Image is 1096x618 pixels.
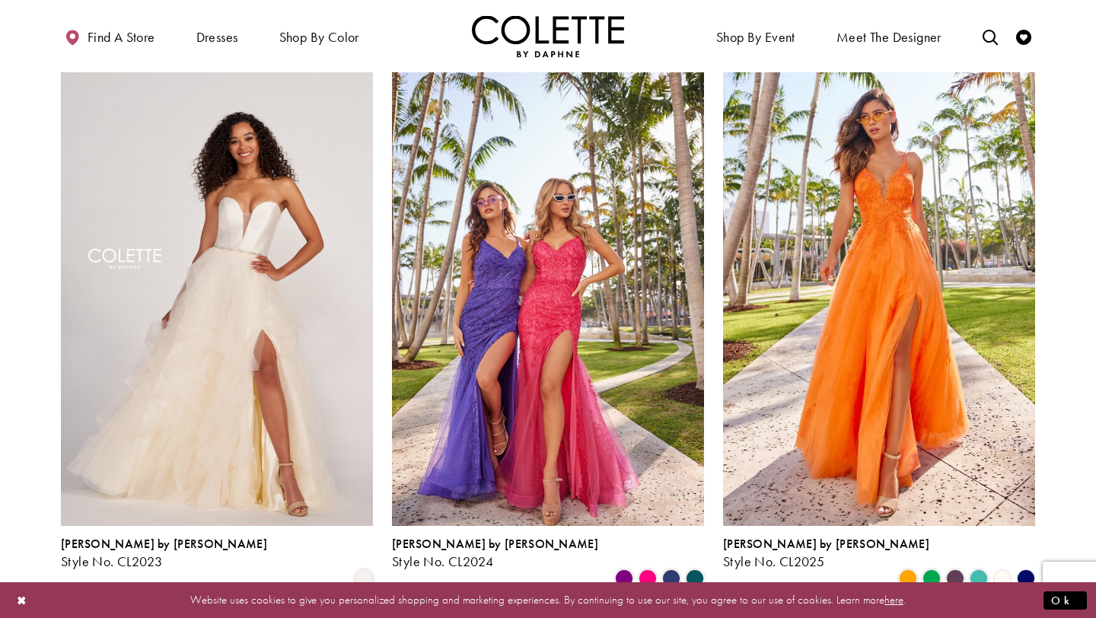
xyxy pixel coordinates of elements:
[836,30,941,45] span: Meet the designer
[979,15,1002,57] a: Toggle search
[946,569,964,588] i: Plum
[61,536,267,552] span: [PERSON_NAME] by [PERSON_NAME]
[884,592,903,607] a: here
[355,569,373,588] i: Ivory
[9,587,35,613] button: Close Dialog
[615,569,633,588] i: Purple
[276,15,363,57] span: Shop by color
[712,15,799,57] span: Shop By Event
[922,569,941,588] i: Emerald
[1043,591,1087,610] button: Submit Dialog
[472,15,624,57] a: Visit Home Page
[472,15,624,57] img: Colette by Daphne
[833,15,945,57] a: Meet the designer
[279,30,359,45] span: Shop by color
[392,536,598,552] span: [PERSON_NAME] by [PERSON_NAME]
[61,72,373,526] a: Visit Colette by Daphne Style No. CL2023 Page
[639,569,657,588] i: Hot Pink
[193,15,242,57] span: Dresses
[899,569,917,588] i: Orange
[723,553,824,570] span: Style No. CL2025
[993,569,1012,588] i: Diamond White
[392,553,493,570] span: Style No. CL2024
[662,569,680,588] i: Navy Blue
[392,72,704,526] a: Visit Colette by Daphne Style No. CL2024 Page
[110,590,986,610] p: Website uses cookies to give you personalized shopping and marketing experiences. By continuing t...
[392,537,598,569] div: Colette by Daphne Style No. CL2024
[88,30,155,45] span: Find a store
[723,536,929,552] span: [PERSON_NAME] by [PERSON_NAME]
[1012,15,1035,57] a: Check Wishlist
[723,537,929,569] div: Colette by Daphne Style No. CL2025
[61,553,162,570] span: Style No. CL2023
[723,72,1035,526] a: Visit Colette by Daphne Style No. CL2025 Page
[61,15,158,57] a: Find a store
[716,30,795,45] span: Shop By Event
[61,537,267,569] div: Colette by Daphne Style No. CL2023
[970,569,988,588] i: Turquoise
[196,30,238,45] span: Dresses
[1017,569,1035,588] i: Sapphire
[686,569,704,588] i: Spruce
